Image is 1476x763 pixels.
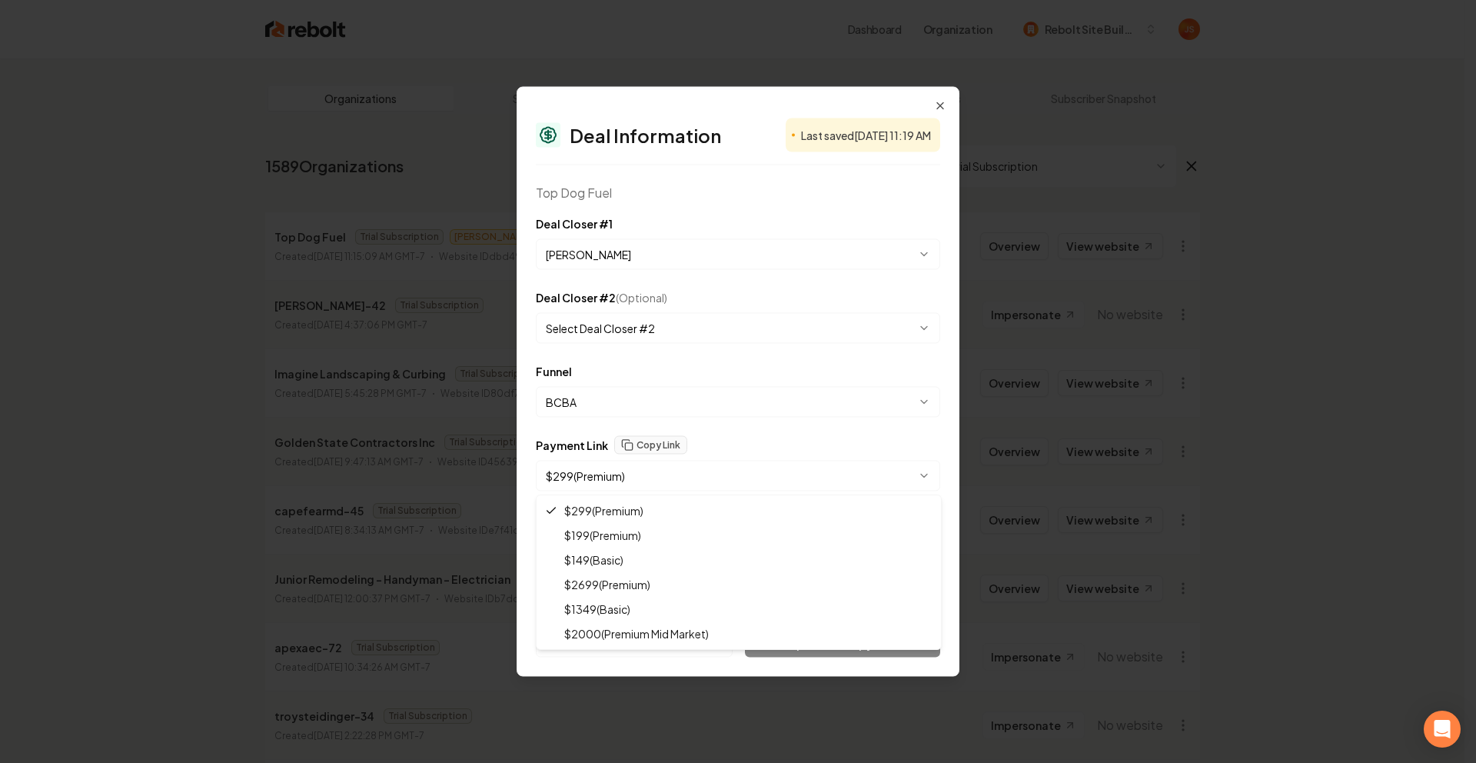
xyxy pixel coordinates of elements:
[564,601,630,617] span: $ 1349 ( Basic )
[564,552,623,568] span: $ 149 ( Basic )
[564,528,641,543] span: $ 199 ( Premium )
[564,503,643,518] span: $ 299 ( Premium )
[564,626,709,641] span: $ 2000 ( Premium Mid Market )
[564,577,650,592] span: $ 2699 ( Premium )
